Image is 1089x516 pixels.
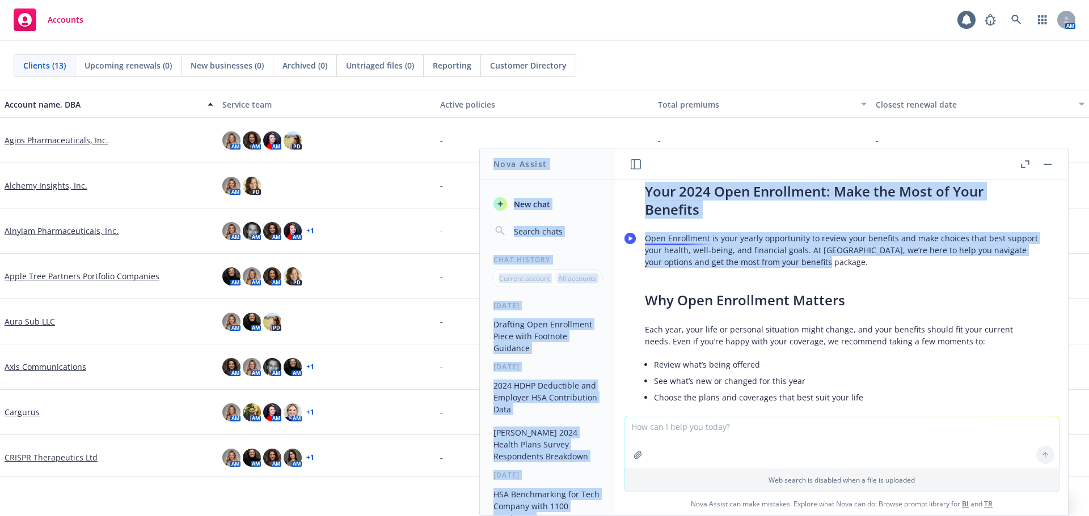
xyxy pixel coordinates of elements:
span: Accounts [48,15,83,24]
div: Closest renewal date [876,99,1072,110]
span: Nova Assist can make mistakes. Explore what Nova can do: Browse prompt library for and [620,492,1063,515]
p: Web search is disabled when a file is uploaded [631,475,1052,485]
p: [PERSON_NAME] got married in May and welcomed a new baby in September. This Open Enrollment, she’... [645,415,1039,462]
div: Service team [222,99,431,110]
img: photo [263,358,281,376]
button: Service team [218,91,436,118]
p: Current account [499,274,550,283]
button: [PERSON_NAME] 2024 Health Plans Survey Respondents Breakdown [489,423,606,466]
img: photo [263,403,281,421]
img: photo [243,177,261,195]
span: - [440,134,443,146]
img: photo [222,403,240,421]
button: Drafting Open Enrollment Piece with Footnote Guidance [489,315,606,357]
img: photo [222,449,240,467]
a: + 1 [306,364,314,370]
img: photo [222,267,240,285]
img: photo [284,222,302,240]
span: Clients (13) [23,59,66,71]
img: photo [243,222,261,240]
img: photo [263,131,281,150]
a: Switch app [1031,8,1054,31]
div: Chat History [480,255,615,265]
span: New businesses (0) [191,59,264,71]
div: [DATE] [480,362,615,372]
img: photo [222,358,240,376]
img: photo [284,267,302,285]
p: Each year, your life or personal situation might change, and your benefits should fit your curren... [645,323,1039,347]
span: - [440,225,443,237]
button: New chat [489,194,606,214]
div: [DATE] [480,301,615,310]
a: + 1 [306,409,314,416]
span: - [876,134,879,146]
p: Open Enrollment is your yearly opportunity to review your benefits and make choices that best sup... [645,232,1039,268]
span: - [440,270,443,282]
img: photo [222,222,240,240]
span: Reporting [433,59,471,71]
a: CRISPR Therapeutics Ltd [5,451,98,463]
li: See what’s new or changed for this year [654,373,1039,389]
h2: Your 2024 Open Enrollment: Make the Most of Your Benefits [645,182,1039,219]
h1: Nova Assist [493,158,547,170]
span: Archived (0) [282,59,327,71]
a: BI [962,499,969,509]
h3: Why Open Enrollment Matters [645,291,1039,310]
img: photo [222,313,240,331]
a: Agios Pharmaceuticals, Inc. [5,134,108,146]
button: Closest renewal date [871,91,1089,118]
a: + 1 [306,454,314,461]
span: - [440,406,443,418]
p: All accounts [558,274,596,283]
a: Apple Tree Partners Portfolio Companies [5,270,159,282]
img: photo [263,222,281,240]
button: 2024 HDHP Deductible and Employer HSA Contribution Data [489,376,606,419]
span: New chat [512,198,550,210]
img: photo [243,358,261,376]
span: Example: [645,415,680,426]
a: TR [984,499,993,509]
span: - [440,361,443,373]
span: - [440,180,443,191]
a: Alnylam Pharmaceuticals, Inc. [5,225,119,237]
img: photo [243,313,261,331]
img: photo [284,131,302,150]
li: Choose the plans and coverages that best suit your life [654,389,1039,406]
img: photo [263,449,281,467]
input: Search chats [512,223,602,239]
img: photo [243,449,261,467]
div: Active policies [440,99,649,110]
a: Aura Sub LLC [5,315,55,327]
a: Search [1005,8,1028,31]
a: + 1 [306,228,314,234]
img: photo [284,449,302,467]
span: - [440,451,443,463]
img: photo [263,267,281,285]
a: Axis Communications [5,361,86,373]
span: Customer Directory [490,59,567,71]
span: Upcoming renewals (0) [85,59,172,71]
div: Total premiums [658,99,854,110]
img: photo [243,267,261,285]
span: Untriaged files (0) [346,59,414,71]
a: Alchemy Insights, Inc. [5,180,87,191]
a: Accounts [9,4,88,36]
li: Review what’s being offered [654,356,1039,373]
img: photo [243,403,261,421]
button: Total premiums [653,91,871,118]
img: photo [243,131,261,150]
a: Report a Bug [979,8,1002,31]
div: [DATE] [480,470,615,480]
span: - [440,315,443,327]
a: Cargurus [5,406,40,418]
div: Account name, DBA [5,99,201,110]
img: photo [222,177,240,195]
img: photo [263,313,281,331]
span: - [658,134,661,146]
button: Active policies [436,91,653,118]
img: photo [284,358,302,376]
img: photo [284,403,302,421]
img: photo [222,131,240,150]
